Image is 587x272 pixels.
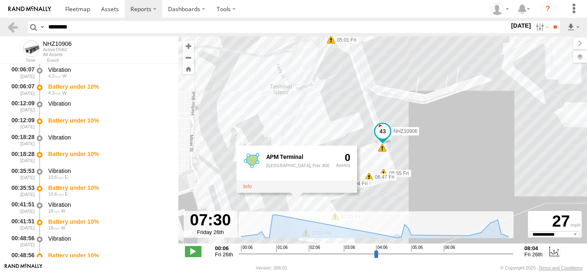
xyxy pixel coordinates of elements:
button: Zoom in [182,40,194,52]
div: 00:06:07 [DATE] [7,82,36,97]
div: Time [7,59,36,63]
label: 05:01 Fri [331,36,359,44]
div: 0 [336,152,350,179]
div: 00:12:09 [DATE] [7,99,36,114]
span: Heading: 265 [61,225,65,230]
div: Zulema McIntosch [488,3,512,15]
div: 00:18:28 [DATE] [7,132,36,148]
span: 4.3 [48,90,61,95]
div: Battery under 10% [48,218,170,225]
div: 27 [529,212,580,231]
div: © Copyright 2025 - [500,265,582,270]
div: Battery under 10% [48,117,170,124]
div: 00:41:51 [DATE] [7,217,36,232]
div: Fence Name - APM Terminal [266,154,329,160]
span: 4.3 [48,73,61,78]
div: Battery under 10% [48,184,170,192]
label: Search Query [39,21,45,33]
span: Heading: 91 [65,192,68,196]
label: 06:47 Fri [369,173,397,181]
span: 10.6 [48,175,64,180]
span: Heading: 91 [65,175,68,180]
label: Export results as... [566,21,580,33]
div: All Assets [43,52,72,57]
div: 00:35:53 [DATE] [7,166,36,181]
div: Battery under 10% [48,83,170,90]
div: 5 [378,144,386,152]
div: 00:48:56 [DATE] [7,234,36,249]
div: Vibration [48,201,170,208]
div: Vibration [48,134,170,141]
label: [DATE] [509,21,533,30]
span: Heading: 255 [62,73,66,78]
span: 00:06 [241,245,253,252]
a: Terms and Conditions [539,265,582,270]
span: 03:06 [344,245,355,252]
span: 18 [48,225,60,230]
span: Heading: 265 [61,208,65,213]
div: Vibration [48,100,170,107]
div: NHZ10906 - View Asset History [43,40,72,47]
a: Back to previous Page [7,21,19,33]
a: Visit our Website [5,264,43,272]
strong: 08:04 [524,245,542,251]
div: Battery under 10% [48,150,170,158]
div: 00:12:09 [DATE] [7,116,36,131]
div: 00:06:07 [DATE] [7,65,36,80]
span: 06:06 [444,245,455,252]
div: Vibration [48,235,170,242]
div: 00:35:53 [DATE] [7,183,36,198]
label: 06:53 Fri [345,179,373,187]
strong: 00:06 [215,245,233,251]
span: 02:06 [309,245,320,252]
span: 04:06 [376,245,388,252]
div: Version: 308.01 [256,265,287,270]
span: Fri 26th Sep 2025 [524,251,542,258]
span: 05:06 [411,245,423,252]
div: 00:18:28 [DATE] [7,149,36,165]
div: Battery under 10% [48,252,170,259]
span: Fri 26th Sep 2025 [215,251,233,258]
button: Zoom out [182,52,194,63]
span: 10.6 [48,192,64,196]
div: [GEOGRAPHIC_DATA], Pier 400 [266,163,329,168]
label: 05:55 Fri [383,170,411,177]
label: Play/Stop [185,246,201,257]
span: 01:06 [276,245,288,252]
img: rand-logo.svg [8,6,51,12]
div: Vibration [48,66,170,73]
span: 18 [48,208,60,213]
span: Heading: 255 [62,90,66,95]
i: ? [541,2,554,16]
a: View fence details [243,184,252,189]
label: Search Filter Options [533,21,550,33]
div: 00:48:56 [DATE] [7,251,36,266]
div: ActiveTRAC [43,47,72,52]
div: Vibration [48,167,170,175]
button: Zoom Home [182,63,194,74]
span: NHZ10906 [393,128,417,134]
div: Event [47,59,178,63]
div: 00:41:51 [DATE] [7,200,36,215]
